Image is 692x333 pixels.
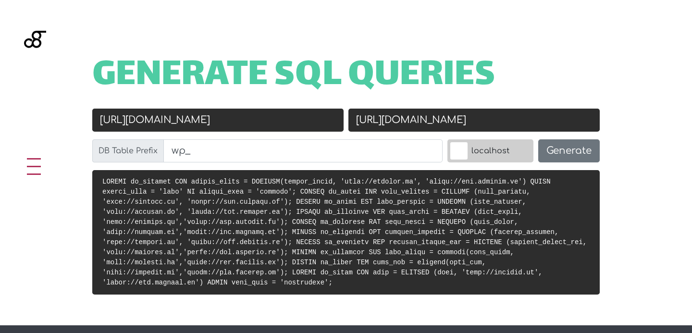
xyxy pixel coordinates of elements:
input: Old URL [92,109,344,132]
span: Generate SQL Queries [92,62,495,91]
label: localhost [447,139,533,162]
input: wp_ [163,139,443,162]
button: Generate [538,139,600,162]
img: Blackgate [24,31,46,103]
input: New URL [348,109,600,132]
label: DB Table Prefix [92,139,164,162]
code: LOREMI do_sitamet CON adipis_elits = DOEIUSM(tempor_incid, 'utla://etdolor.ma', 'aliqu://eni.admi... [102,178,587,286]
